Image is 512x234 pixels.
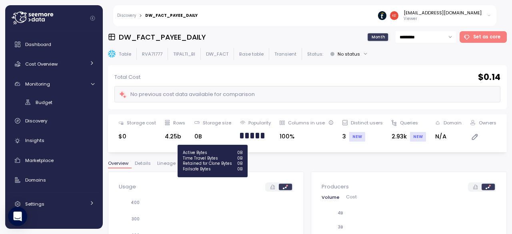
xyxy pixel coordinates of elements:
a: Monitoring [8,76,100,92]
p: Table [119,51,131,57]
div: 0B [237,161,242,166]
div: Queries [400,120,418,126]
div: 100% [280,132,333,141]
button: No status [327,48,371,60]
a: Dashboard [8,36,100,52]
div: $0 [118,132,156,141]
p: Transient [274,51,296,57]
div: > [139,13,142,18]
span: Lineage [157,161,176,166]
button: Set as core [460,31,507,43]
tspan: 400 [131,200,140,205]
div: Owners [479,120,496,126]
span: Monitoring [25,81,50,87]
div: 0B [237,156,242,161]
span: Budget [36,99,52,106]
div: Rows [173,120,185,126]
div: Active Bytes [183,150,207,156]
h3: DW_FACT_PAYEE_DAILY [119,32,206,42]
div: 0B [237,166,242,172]
span: Month [372,34,385,40]
div: Distinct users [351,120,383,126]
div: Popularity [248,120,271,126]
p: Total Cost [114,73,140,81]
div: No status [338,51,360,57]
div: 3 [342,132,383,142]
h2: $ 0.14 [478,72,500,83]
div: No previous cost data available for comparison [119,90,255,99]
div: 2.93k [392,132,426,142]
span: Settings [25,201,44,207]
p: Producers [322,183,349,191]
a: Discovery [8,113,100,129]
p: Viewer [404,16,482,22]
a: Settings [8,196,100,212]
img: e4f1013cbcfa3a60050984dc5e8e116a [390,11,398,20]
a: Cost Overview [8,56,100,72]
span: Marketplace [25,157,54,164]
div: Storage size [203,120,231,126]
p: DW_FACT [206,51,228,57]
div: N/A [435,132,462,141]
div: DW_FACT_PAYEE_DAILY [145,14,198,18]
a: Insights [8,132,100,148]
div: [EMAIL_ADDRESS][DOMAIN_NAME] [404,10,482,16]
img: 6714de1ca73de131760c52a6.PNG [378,11,386,20]
a: Domains [8,172,100,188]
p: TIPALTI_BI [173,51,195,57]
div: Columns in use [288,120,333,126]
div: Retained for Clone Bytes [183,161,232,166]
button: Collapse navigation [88,15,98,21]
p: Base table [239,51,264,57]
div: Time Travel Bytes [183,156,218,161]
p: Status: [307,51,323,57]
span: Cost [346,195,357,199]
span: Overview [108,161,128,166]
tspan: 3B [338,224,342,230]
tspan: 300 [132,216,140,222]
a: Budget [8,96,100,109]
span: Volume [322,195,340,200]
a: Discovery [117,14,136,18]
p: Usage [119,183,136,191]
div: 4.25b [165,132,185,141]
a: Marketplace [8,152,100,168]
tspan: 4B [337,211,342,216]
span: Dashboard [25,41,51,48]
div: 0B [194,132,231,141]
div: Failsafe Bytes [183,166,211,172]
p: RVA71777 [142,51,162,57]
div: 0B [237,150,242,156]
div: Open Intercom Messenger [8,207,27,226]
span: Domains [25,177,46,183]
div: Domain [444,120,462,126]
span: Cost Overview [25,61,58,67]
div: Storage cost [127,120,156,126]
span: Insights [25,137,44,144]
span: Details [135,161,151,166]
div: NEW [349,132,365,142]
div: NEW [410,132,426,142]
span: Set as core [473,32,500,42]
span: Discovery [25,118,47,124]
